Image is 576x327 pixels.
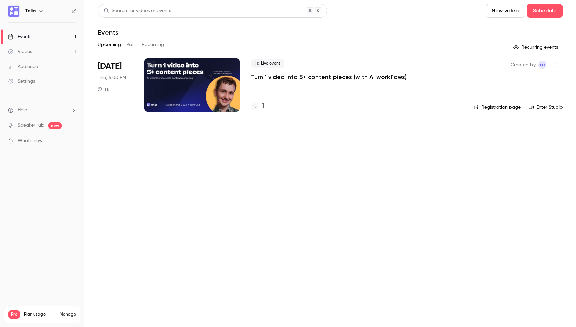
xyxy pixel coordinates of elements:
button: Upcoming [98,39,121,50]
iframe: Noticeable Trigger [68,138,76,144]
span: Help [18,107,27,114]
span: Louise de Sadeleer [538,61,546,69]
div: 1 h [98,86,109,92]
div: Events [8,33,31,40]
a: 1 [251,102,264,111]
span: Live event [251,59,284,68]
span: Thu, 6:00 PM [98,74,126,81]
a: Enter Studio [529,104,563,111]
a: Manage [60,312,76,317]
div: Settings [8,78,35,85]
a: Turn 1 video into 5+ content pieces (with AI workflows) [251,73,407,81]
span: Created by [511,61,536,69]
div: Oct 2 Thu, 5:00 PM (Europe/Lisbon) [98,58,133,112]
button: Recurring [142,39,164,50]
span: new [48,122,62,129]
button: Schedule [527,4,563,18]
h1: Events [98,28,118,36]
h4: 1 [262,102,264,111]
span: Ld [540,61,545,69]
a: SpeakerHub [18,122,44,129]
button: Recurring events [510,42,563,53]
a: Registration page [474,104,521,111]
h6: Tella [25,8,36,15]
span: What's new [18,137,43,144]
span: Pro [8,310,20,319]
button: Past [126,39,136,50]
li: help-dropdown-opener [8,107,76,114]
button: New video [486,4,524,18]
div: Search for videos or events [104,7,171,15]
div: Videos [8,48,32,55]
img: Tella [8,6,19,17]
div: Audience [8,63,38,70]
span: [DATE] [98,61,122,72]
span: Plan usage [24,312,56,317]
